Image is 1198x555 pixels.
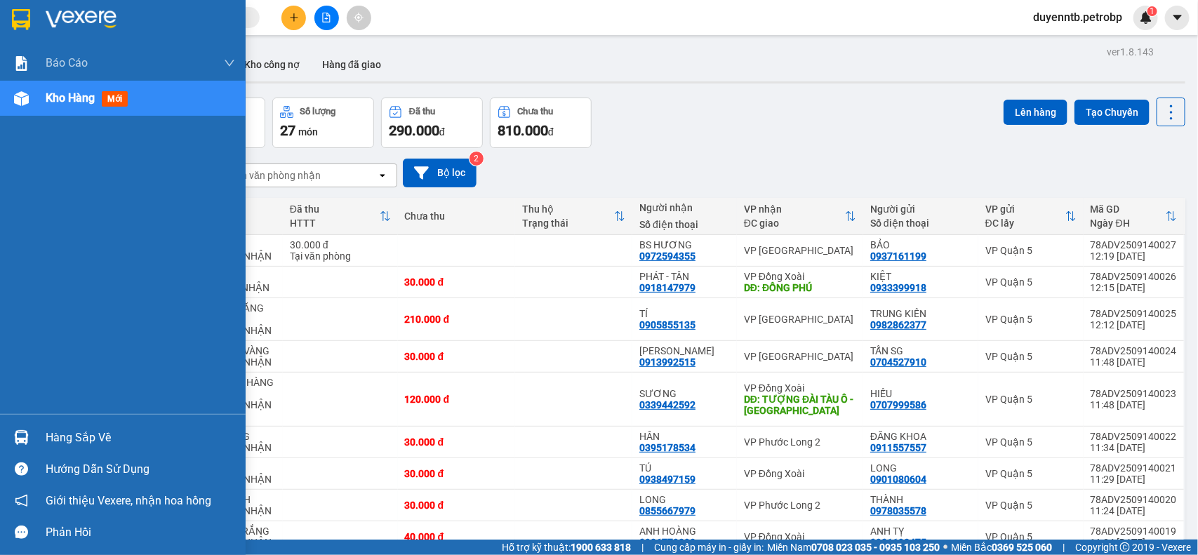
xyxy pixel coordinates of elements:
strong: 0369 525 060 [992,542,1052,553]
div: VP Quận 5 [985,436,1077,448]
div: 30.000 đ [290,239,391,250]
div: Đã thu [409,107,435,116]
span: Miền Bắc [951,540,1052,555]
div: Đã thu [290,203,380,215]
div: 30.000 đ [405,436,508,448]
div: BS HƯƠNG [639,239,730,250]
span: file-add [321,13,331,22]
div: 11:48 [DATE] [1091,356,1177,368]
div: THÀNH [870,494,971,505]
div: 0395178534 [639,442,695,453]
div: VP Đồng Xoài [744,271,856,282]
th: Toggle SortBy [283,198,398,235]
div: Số điện thoại [639,219,730,230]
div: Chọn văn phòng nhận [224,168,321,182]
span: Giới thiệu Vexere, nhận hoa hồng [46,492,211,509]
div: VP Quận 5 [985,468,1077,479]
div: VP Đồng Xoài [744,468,856,479]
div: 78ADV2509140021 [1091,462,1177,474]
div: Trạng thái [522,218,614,229]
div: PHÁT - TÂN [639,271,730,282]
div: 11:24 [DATE] [1091,505,1177,516]
span: mới [102,91,128,107]
div: 120.000 đ [405,394,508,405]
span: 1 [1150,6,1154,16]
div: 11:34 [DATE] [1091,442,1177,453]
div: 0918147979 [639,282,695,293]
div: VP [GEOGRAPHIC_DATA] [744,314,856,325]
span: Hỗ trợ kỹ thuật: [502,540,631,555]
div: Chưa thu [405,210,508,222]
button: file-add [314,6,339,30]
div: ANH TỴ [870,526,971,537]
div: VP [GEOGRAPHIC_DATA] [744,351,856,362]
div: Số lượng [300,107,336,116]
div: 0937161199 [870,250,926,262]
div: Ngày ĐH [1091,218,1166,229]
div: 30.000 đ [405,351,508,362]
div: ver 1.8.143 [1107,44,1154,60]
div: DĐ: ĐỒNG PHÚ [744,282,856,293]
div: VP Đồng Xoài [744,382,856,394]
div: DĐ: TƯỢNG ĐÀI TÀU Ô - TÂN KHAI [744,394,856,416]
sup: 2 [470,152,484,166]
span: copyright [1120,542,1130,552]
div: VP nhận [744,203,845,215]
div: TÚ [639,462,730,474]
button: Bộ lọc [403,159,477,187]
div: HTTT [290,218,380,229]
div: 11:24 [DATE] [1091,537,1177,548]
sup: 1 [1147,6,1157,16]
div: VP Quận 5 [985,531,1077,542]
img: logo-vxr [12,9,30,30]
div: 40.000 đ [405,531,508,542]
div: TÍ [639,308,730,319]
span: plus [289,13,299,22]
img: icon-new-feature [1140,11,1152,24]
span: caret-down [1171,11,1184,24]
div: ĐĂNG KHOA [870,431,971,442]
div: SƯƠNG [639,388,730,399]
button: Chưa thu810.000đ [490,98,592,148]
button: plus [281,6,306,30]
div: VP Quận 5 [985,500,1077,511]
div: LONG [870,462,971,474]
div: TẤN SG [870,345,971,356]
div: 0911557557 [870,442,926,453]
div: Số điện thoại [870,218,971,229]
div: VP [GEOGRAPHIC_DATA] [744,245,856,256]
div: 0704527910 [870,356,926,368]
button: caret-down [1165,6,1190,30]
button: aim [347,6,371,30]
span: down [224,58,235,69]
div: Hướng dẫn sử dụng [46,459,235,480]
button: Tạo Chuyến [1074,100,1150,125]
div: ĐC lấy [985,218,1065,229]
button: Kho công nợ [233,48,311,81]
div: ĐC giao [744,218,845,229]
div: 0905855135 [639,319,695,330]
img: warehouse-icon [14,430,29,445]
div: 30.000 đ [405,276,508,288]
div: HÂN [639,431,730,442]
div: ANH HOÀNG [639,526,730,537]
span: Kho hàng [46,91,95,105]
span: ⚪️ [943,544,947,550]
strong: 0708 023 035 - 0935 103 250 [811,542,940,553]
div: VP Quận 5 [985,351,1077,362]
div: 78ADV2509140022 [1091,431,1177,442]
span: 27 [280,122,295,139]
div: 11:48 [DATE] [1091,399,1177,410]
span: 810.000 [498,122,548,139]
div: 0938497159 [639,474,695,485]
div: 78ADV2509140020 [1091,494,1177,505]
th: Toggle SortBy [737,198,863,235]
div: 0339442592 [639,399,695,410]
span: aim [354,13,364,22]
div: 0913992515 [639,356,695,368]
button: Đã thu290.000đ [381,98,483,148]
div: 78ADV2509140025 [1091,308,1177,319]
span: món [298,126,318,138]
div: 210.000 đ [405,314,508,325]
div: 0986779393 [639,537,695,548]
